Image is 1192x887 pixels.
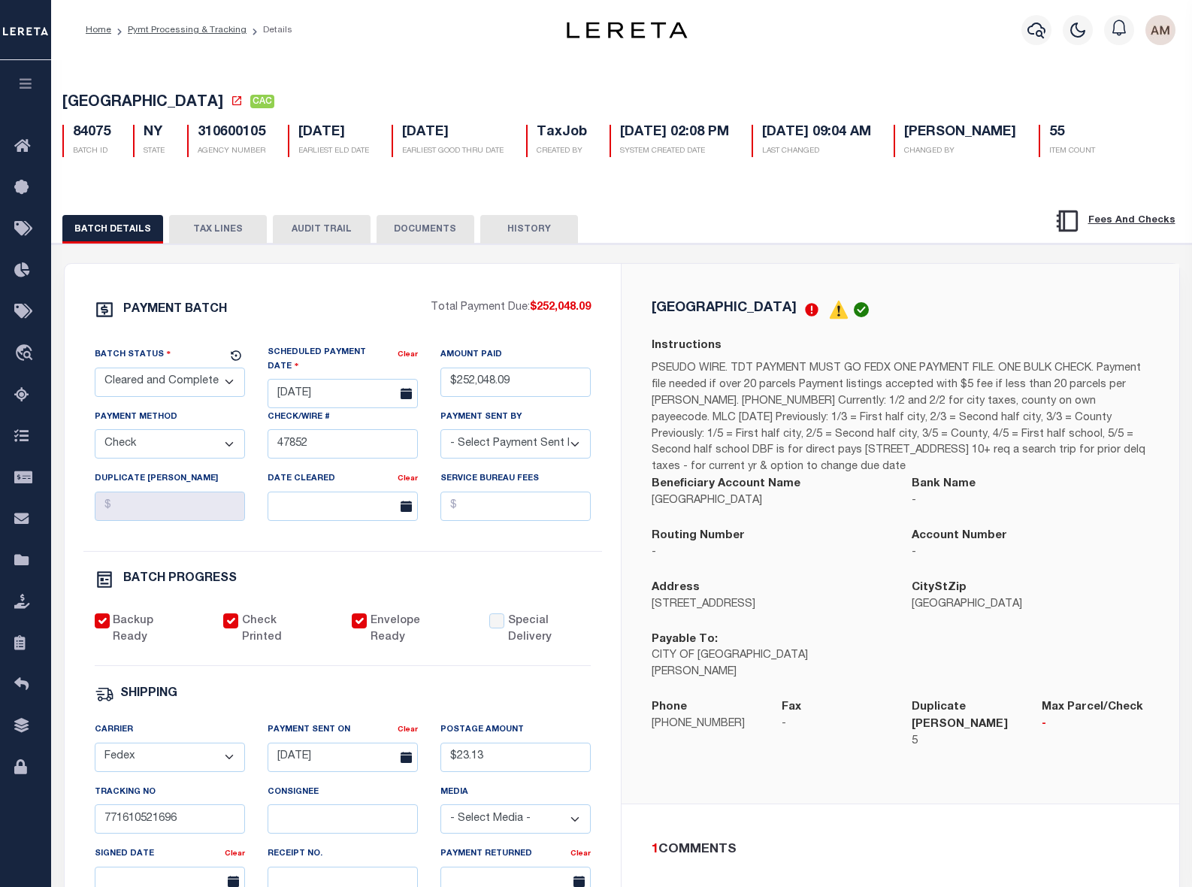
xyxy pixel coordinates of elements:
[398,351,418,359] a: Clear
[782,699,801,716] label: Fax
[398,726,418,734] a: Clear
[1049,125,1095,141] h5: 55
[652,843,658,856] span: 1
[1049,146,1095,157] p: ITEM COUNT
[73,146,110,157] p: BATCH ID
[912,528,1007,545] label: Account Number
[652,528,745,545] label: Routing Number
[912,597,1149,613] p: [GEOGRAPHIC_DATA]
[123,573,237,585] h6: BATCH PROGRESS
[268,786,319,799] label: Consignee
[73,125,110,141] h5: 84075
[250,96,274,111] a: CAC
[1042,716,1149,733] p: -
[273,215,371,244] button: AUDIT TRAIL
[268,411,330,424] label: Check/Wire #
[95,473,218,486] label: Duplicate [PERSON_NAME]
[95,786,156,799] label: Tracking No
[762,146,871,157] p: LAST CHANGED
[652,648,889,681] p: CITY OF [GEOGRAPHIC_DATA][PERSON_NAME]
[402,125,504,141] h5: [DATE]
[242,613,316,646] label: Check Printed
[912,580,967,597] label: CityStZip
[652,493,889,510] p: [GEOGRAPHIC_DATA]
[169,215,267,244] button: TAX LINES
[144,125,165,141] h5: NY
[652,580,700,597] label: Address
[762,125,871,141] h5: [DATE] 09:04 AM
[62,95,223,110] span: [GEOGRAPHIC_DATA]
[652,361,1149,476] p: PSEUDO WIRE. TDT PAYMENT MUST GO FEDX ONE PAYMENT FILE. ONE BULK CHECK. Payment file needed if ov...
[198,146,265,157] p: AGENCY NUMBER
[620,125,729,141] h5: [DATE] 02:08 PM
[247,23,292,37] li: Details
[268,848,322,861] label: Receipt No.
[570,850,591,858] a: Clear
[268,347,398,373] label: Scheduled Payment Date
[440,786,468,799] label: Media
[431,300,591,316] p: Total Payment Due:
[123,304,227,316] h6: PAYMENT BATCH
[912,699,1019,733] label: Duplicate [PERSON_NAME]
[95,848,154,861] label: Signed Date
[652,631,718,649] label: Payable To:
[912,734,1019,750] p: 5
[652,840,1143,860] div: COMMENTS
[144,146,165,157] p: STATE
[440,349,502,362] label: Amount Paid
[567,22,687,38] img: logo-dark.svg
[113,613,187,646] label: Backup Ready
[652,716,759,733] p: [PHONE_NUMBER]
[128,26,247,35] a: Pymt Processing & Tracking
[95,347,171,362] label: Batch Status
[782,716,889,733] p: -
[120,688,177,701] h6: SHIPPING
[904,125,1016,141] h5: [PERSON_NAME]
[912,493,1149,510] p: -
[1042,699,1143,716] label: Max Parcel/Check
[95,724,133,737] label: Carrier
[537,125,587,141] h5: TaxJob
[86,26,111,35] a: Home
[198,125,265,141] h5: 310600105
[95,411,177,424] label: Payment Method
[440,743,591,772] input: $
[298,125,369,141] h5: [DATE]
[652,699,687,716] label: Phone
[912,545,1149,562] p: -
[440,411,522,424] label: Payment Sent By
[62,215,163,244] button: BATCH DETAILS
[440,492,591,521] input: $
[268,473,335,486] label: Date Cleared
[250,95,274,108] span: CAC
[508,613,591,646] label: Special Delivery
[440,848,532,861] label: Payment Returned
[652,545,889,562] p: -
[652,301,797,315] h5: [GEOGRAPHIC_DATA]
[95,492,245,521] input: $
[298,146,369,157] p: EARLIEST ELD DATE
[620,146,729,157] p: SYSTEM CREATED DATE
[537,146,587,157] p: CREATED BY
[652,338,722,355] label: Instructions
[652,476,800,493] label: Beneficiary Account Name
[854,302,869,317] img: check-icon-green.svg
[1048,205,1181,237] button: Fees And Checks
[398,475,418,483] a: Clear
[371,613,453,646] label: Envelope Ready
[440,368,591,397] input: $
[440,724,524,737] label: Postage Amount
[402,146,504,157] p: EARLIEST GOOD THRU DATE
[912,476,976,493] label: Bank Name
[225,850,245,858] a: Clear
[652,597,889,613] p: [STREET_ADDRESS]
[377,215,474,244] button: DOCUMENTS
[530,302,591,313] span: $252,048.09
[904,146,1016,157] p: CHANGED BY
[14,344,38,364] i: travel_explore
[440,473,539,486] label: Service Bureau Fees
[480,215,578,244] button: HISTORY
[268,724,350,737] label: Payment Sent On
